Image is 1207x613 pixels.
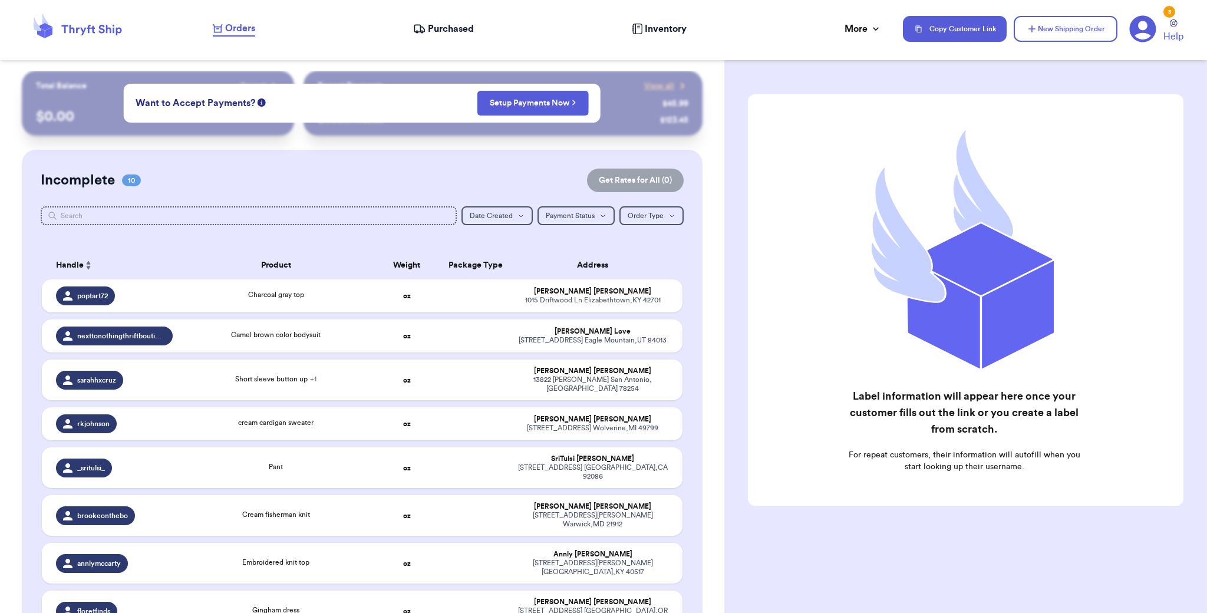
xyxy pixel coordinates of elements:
[1129,15,1156,42] a: 3
[248,291,304,298] span: Charcoal gray top
[619,206,684,225] button: Order Type
[517,454,668,463] div: SriTulsi [PERSON_NAME]
[662,98,688,110] div: $ 45.99
[546,212,595,219] span: Payment Status
[225,21,255,35] span: Orders
[428,22,474,36] span: Purchased
[517,511,668,529] div: [STREET_ADDRESS][PERSON_NAME] Warwick , MD 21912
[77,419,110,429] span: rkjohnson
[517,502,668,511] div: [PERSON_NAME] [PERSON_NAME]
[470,212,513,219] span: Date Created
[231,331,321,338] span: Camel brown color bodysuit
[318,80,383,92] p: Recent Payments
[77,331,166,341] span: nexttonothingthriftboutique
[36,80,87,92] p: Total Balance
[903,16,1007,42] button: Copy Customer Link
[517,296,668,305] div: 1015 Driftwood Ln Elizabethtown , KY 42701
[517,367,668,375] div: [PERSON_NAME] [PERSON_NAME]
[240,80,280,92] a: Payout
[517,598,668,607] div: [PERSON_NAME] [PERSON_NAME]
[403,464,411,472] strong: oz
[632,22,687,36] a: Inventory
[645,22,687,36] span: Inventory
[403,420,411,427] strong: oz
[36,107,280,126] p: $ 0.00
[660,114,688,126] div: $ 123.45
[517,424,668,433] div: [STREET_ADDRESS] Wolverine , MI 49799
[517,287,668,296] div: [PERSON_NAME] [PERSON_NAME]
[242,559,309,566] span: Embroidered knit top
[213,21,255,37] a: Orders
[517,336,668,345] div: [STREET_ADDRESS] Eagle Mountain , UT 84013
[77,375,116,385] span: sarahhxcruz
[413,22,474,36] a: Purchased
[1014,16,1117,42] button: New Shipping Order
[1163,29,1183,44] span: Help
[644,80,674,92] span: View all
[644,80,688,92] a: View all
[840,449,1089,473] p: For repeat customers, their information will autofill when you start looking up their username.
[84,258,93,272] button: Sort ascending
[845,22,882,36] div: More
[403,512,411,519] strong: oz
[77,291,108,301] span: poptart72
[136,96,255,110] span: Want to Accept Payments?
[1163,6,1175,18] div: 3
[587,169,684,192] button: Get Rates for All (0)
[122,174,141,186] span: 10
[517,463,668,481] div: [STREET_ADDRESS] [GEOGRAPHIC_DATA] , CA 92086
[403,332,411,340] strong: oz
[77,559,121,568] span: annlymccarty
[1163,19,1183,44] a: Help
[310,375,316,383] span: + 1
[269,463,283,470] span: Pant
[840,388,1089,437] h2: Label information will appear here once your customer fills out the link or you create a label fr...
[628,212,664,219] span: Order Type
[461,206,533,225] button: Date Created
[517,327,668,336] div: [PERSON_NAME] Love
[403,377,411,384] strong: oz
[517,550,668,559] div: Annly [PERSON_NAME]
[240,80,266,92] span: Payout
[441,251,510,279] th: Package Type
[242,511,310,518] span: Cream fisherman knit
[403,292,411,299] strong: oz
[372,251,441,279] th: Weight
[517,415,668,424] div: [PERSON_NAME] [PERSON_NAME]
[517,559,668,576] div: [STREET_ADDRESS][PERSON_NAME] [GEOGRAPHIC_DATA] , KY 40517
[41,206,457,225] input: Search
[235,375,316,383] span: Short sleeve button up
[517,375,668,393] div: 13822 [PERSON_NAME] San Antonio , [GEOGRAPHIC_DATA] 78254
[510,251,682,279] th: Address
[77,463,105,473] span: _sritulsi_
[537,206,615,225] button: Payment Status
[41,171,115,190] h2: Incomplete
[477,91,589,116] button: Setup Payments Now
[180,251,372,279] th: Product
[403,560,411,567] strong: oz
[238,419,314,426] span: cream cardigan sweater
[56,259,84,272] span: Handle
[490,97,576,109] a: Setup Payments Now
[77,511,128,520] span: brookeonthebo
